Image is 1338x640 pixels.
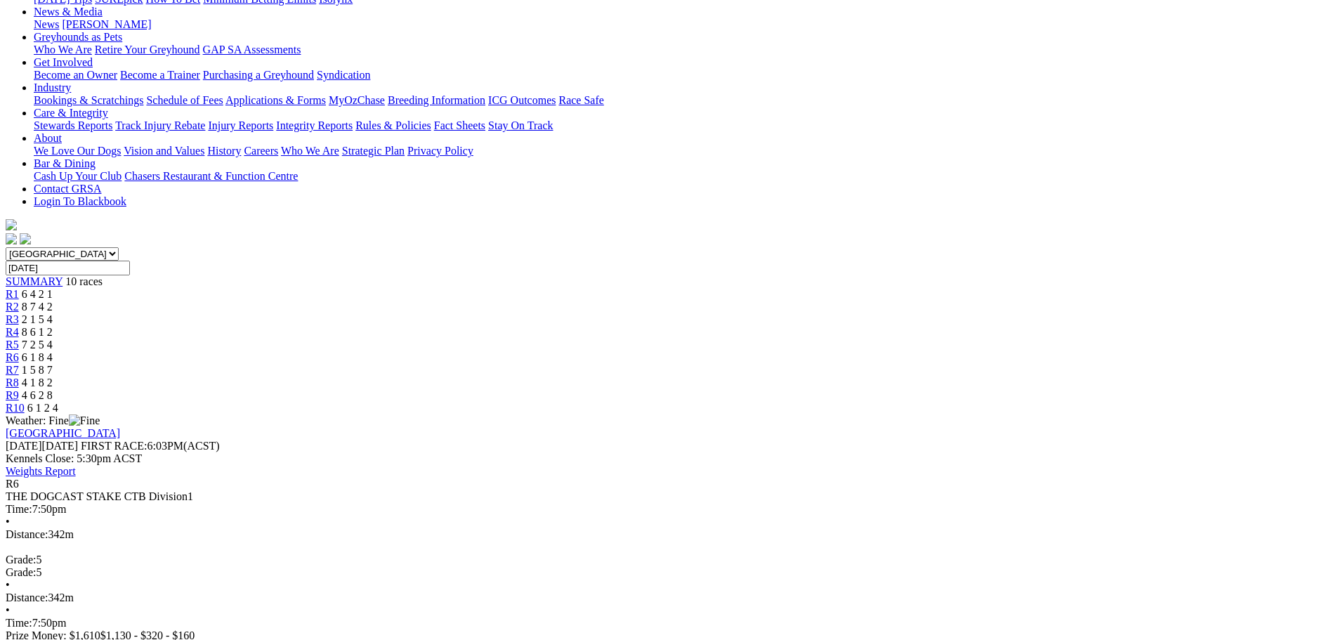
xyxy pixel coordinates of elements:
span: 10 races [65,275,103,287]
div: Kennels Close: 5:30pm ACST [6,452,1332,465]
a: R5 [6,339,19,351]
a: Industry [34,81,71,93]
a: R7 [6,364,19,376]
a: R1 [6,288,19,300]
div: Bar & Dining [34,170,1332,183]
a: Bar & Dining [34,157,96,169]
span: R6 [6,478,19,490]
a: Stay On Track [488,119,553,131]
input: Select date [6,261,130,275]
img: logo-grsa-white.png [6,219,17,230]
span: Grade: [6,566,37,578]
a: R4 [6,326,19,338]
a: R2 [6,301,19,313]
div: About [34,145,1332,157]
span: Time: [6,503,32,515]
a: Become an Owner [34,69,117,81]
a: R10 [6,402,25,414]
span: 4 1 8 2 [22,377,53,388]
a: About [34,132,62,144]
a: Retire Your Greyhound [95,44,200,55]
a: Track Injury Rebate [115,119,205,131]
a: History [207,145,241,157]
span: Distance: [6,592,48,603]
span: 8 7 4 2 [22,301,53,313]
img: twitter.svg [20,233,31,244]
a: [GEOGRAPHIC_DATA] [6,427,120,439]
a: ICG Outcomes [488,94,556,106]
a: Careers [244,145,278,157]
span: Grade: [6,554,37,566]
div: 5 [6,554,1332,566]
a: Syndication [317,69,370,81]
a: Who We Are [34,44,92,55]
span: 8 6 1 2 [22,326,53,338]
a: Injury Reports [208,119,273,131]
a: Contact GRSA [34,183,101,195]
a: We Love Our Dogs [34,145,121,157]
a: R6 [6,351,19,363]
span: Time: [6,617,32,629]
a: Weights Report [6,465,76,477]
div: Care & Integrity [34,119,1332,132]
a: News & Media [34,6,103,18]
a: Cash Up Your Club [34,170,122,182]
a: Vision and Values [124,145,204,157]
img: facebook.svg [6,233,17,244]
a: Greyhounds as Pets [34,31,122,43]
span: Distance: [6,528,48,540]
span: • [6,579,10,591]
div: 342m [6,592,1332,604]
div: Industry [34,94,1332,107]
a: Schedule of Fees [146,94,223,106]
a: Get Involved [34,56,93,68]
div: Greyhounds as Pets [34,44,1332,56]
span: 6 4 2 1 [22,288,53,300]
a: News [34,18,59,30]
span: Weather: Fine [6,414,100,426]
div: 7:50pm [6,503,1332,516]
a: Applications & Forms [225,94,326,106]
div: News & Media [34,18,1332,31]
a: Integrity Reports [276,119,353,131]
span: 7 2 5 4 [22,339,53,351]
a: Who We Are [281,145,339,157]
div: 5 [6,566,1332,579]
a: Login To Blackbook [34,195,126,207]
a: SUMMARY [6,275,63,287]
a: Purchasing a Greyhound [203,69,314,81]
div: 7:50pm [6,617,1332,629]
span: 1 5 8 7 [22,364,53,376]
a: R9 [6,389,19,401]
a: Fact Sheets [434,119,485,131]
a: Privacy Policy [407,145,473,157]
a: Rules & Policies [355,119,431,131]
span: 6 1 2 4 [27,402,58,414]
a: Chasers Restaurant & Function Centre [124,170,298,182]
div: 342m [6,528,1332,541]
span: 4 6 2 8 [22,389,53,401]
a: [PERSON_NAME] [62,18,151,30]
div: THE DOGCAST STAKE CTB Division1 [6,490,1332,503]
a: GAP SA Assessments [203,44,301,55]
a: Breeding Information [388,94,485,106]
a: Become a Trainer [120,69,200,81]
span: FIRST RACE: [81,440,147,452]
img: Fine [69,414,100,427]
a: R8 [6,377,19,388]
a: MyOzChase [329,94,385,106]
span: [DATE] [6,440,42,452]
span: 2 1 5 4 [22,313,53,325]
span: 6:03PM(ACST) [81,440,220,452]
div: Get Involved [34,69,1332,81]
a: Strategic Plan [342,145,405,157]
a: R3 [6,313,19,325]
